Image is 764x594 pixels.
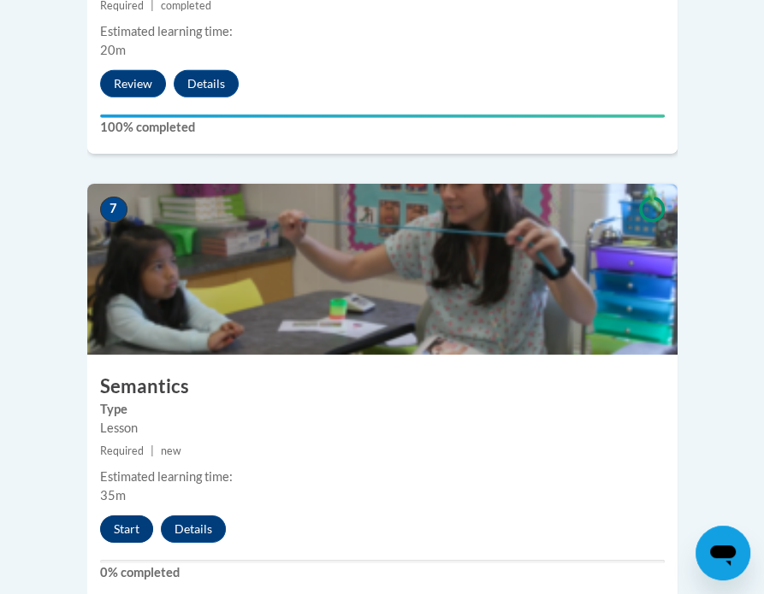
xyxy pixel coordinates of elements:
div: Estimated learning time: [100,468,665,486]
span: | [151,444,154,457]
span: 7 [100,197,127,222]
span: 35m [100,488,126,503]
label: 100% completed [100,118,665,137]
h3: Semantics [87,373,678,400]
button: Start [100,515,153,543]
iframe: Button to launch messaging window [696,526,750,580]
label: 0% completed [100,563,665,582]
button: Details [161,515,226,543]
label: Type [100,400,665,419]
img: Course Image [87,184,678,355]
span: Required [100,444,144,457]
button: Details [174,70,239,97]
button: Review [100,70,166,97]
div: Estimated learning time: [100,22,665,41]
div: Your progress [100,115,665,118]
span: new [161,444,181,457]
span: 20m [100,43,126,57]
div: Lesson [100,419,665,438]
